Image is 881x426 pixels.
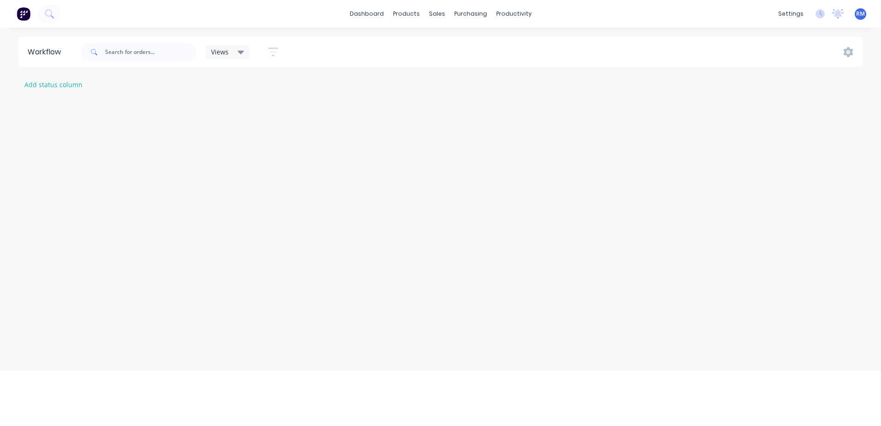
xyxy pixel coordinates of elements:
[28,47,65,58] div: Workflow
[20,78,88,91] button: Add status column
[388,7,424,21] div: products
[424,7,450,21] div: sales
[856,10,865,18] span: RM
[17,7,30,21] img: Factory
[450,7,492,21] div: purchasing
[105,43,196,61] input: Search for orders...
[492,7,536,21] div: productivity
[211,47,229,57] span: Views
[345,7,388,21] a: dashboard
[774,7,808,21] div: settings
